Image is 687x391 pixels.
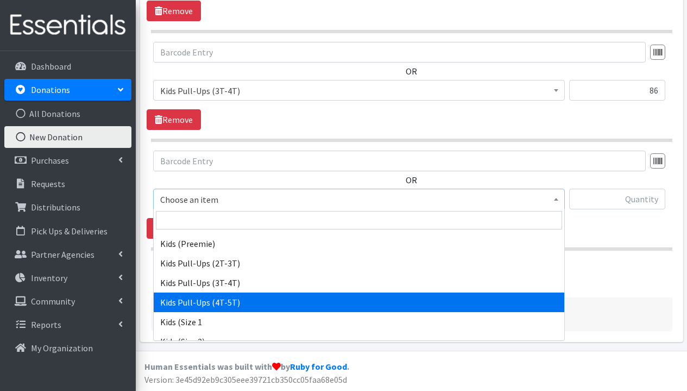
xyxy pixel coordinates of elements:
strong: Human Essentials was built with by . [144,361,349,372]
a: New Donation [4,126,131,148]
span: Kids Pull-Ups (3T-4T) [153,80,565,101]
a: Donations [4,79,131,101]
p: Dashboard [31,61,71,72]
li: Kids (Size 2) [154,332,564,351]
a: Dashboard [4,55,131,77]
a: Requests [4,173,131,195]
a: Ruby for Good [290,361,347,372]
input: Quantity [569,80,665,101]
label: OR [406,65,417,78]
a: Pick Ups & Deliveries [4,220,131,242]
a: Remove [147,109,201,130]
a: Remove [147,1,201,21]
a: Partner Agencies [4,244,131,265]
li: Kids Pull-Ups (4T-5T) [154,293,564,312]
p: Pick Ups & Deliveries [31,226,108,237]
span: Choose an item [153,189,565,209]
a: Remove [147,218,201,239]
img: HumanEssentials [4,7,131,44]
a: Inventory [4,267,131,289]
a: Community [4,290,131,312]
span: Choose an item [160,192,558,207]
li: Kids (Size 1 [154,312,564,332]
p: Donations [31,84,70,95]
input: Quantity [569,189,665,209]
input: Barcode Entry [153,151,646,171]
li: Kids (Preemie) [154,234,564,253]
a: Purchases [4,150,131,171]
p: Reports [31,319,61,330]
li: Kids Pull-Ups (3T-4T) [154,273,564,293]
p: Requests [31,178,65,189]
p: Partner Agencies [31,249,94,260]
p: My Organization [31,343,93,353]
p: Distributions [31,202,80,213]
p: Community [31,296,75,307]
a: Distributions [4,196,131,218]
input: Barcode Entry [153,42,646,63]
p: Purchases [31,155,69,166]
a: Reports [4,314,131,336]
span: Version: 3e45d92eb9c305eee39721cb350cc05faa68e05d [144,374,347,385]
a: All Donations [4,103,131,125]
span: Kids Pull-Ups (3T-4T) [160,83,558,98]
p: Inventory [31,272,67,283]
li: Kids Pull-Ups (2T-3T) [154,253,564,273]
label: OR [406,173,417,187]
a: My Organization [4,337,131,359]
